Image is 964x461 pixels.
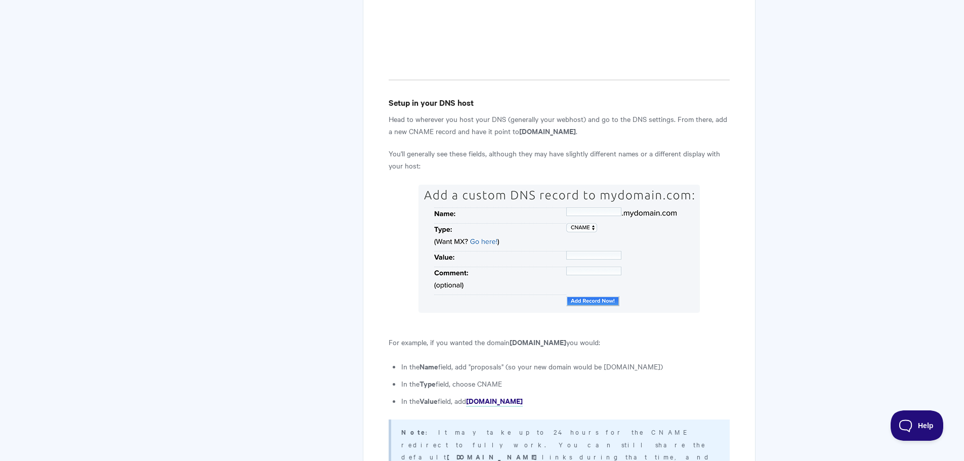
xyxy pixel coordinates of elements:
[891,410,944,441] iframe: Toggle Customer Support
[420,361,438,371] strong: Name
[420,378,436,389] strong: Type
[401,378,729,390] li: In the field, choose CNAME
[401,427,426,437] strong: Note
[420,395,438,406] strong: Value
[510,337,566,347] strong: [DOMAIN_NAME]
[418,185,700,313] img: A sample CNAME record form with no data entered
[389,147,729,172] p: You'll generally see these fields, although they may have slightly different names or a different...
[466,395,523,406] strong: [DOMAIN_NAME]
[401,395,729,407] li: In the field, add
[519,125,576,136] strong: [DOMAIN_NAME]
[389,113,729,137] p: Head to wherever you host your DNS (generally your webhost) and go to the DNS settings. From ther...
[401,360,729,372] li: In the field, add "proposals" (so your new domain would be [DOMAIN_NAME])
[389,336,729,348] p: For example, if you wanted the domain you would:
[466,396,523,407] a: [DOMAIN_NAME]
[389,96,729,109] h4: Setup in your DNS host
